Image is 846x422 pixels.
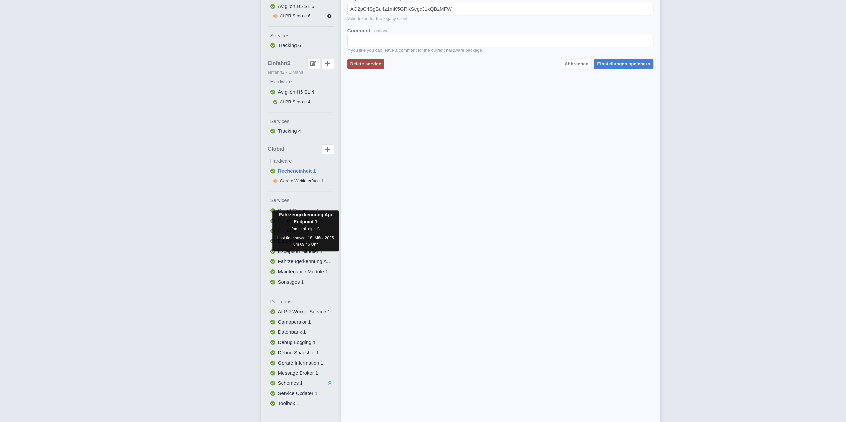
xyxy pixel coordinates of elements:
label: Services [270,197,334,204]
span: Tracking 6 [278,42,301,48]
span: Tracking 4 [278,128,301,134]
span: Message Broker 1 [278,370,318,376]
small: einfahrt2 - Einfahrt [268,69,334,76]
span: Exception Handler 1 [278,248,323,254]
button: Exception Handler 1 [268,246,334,257]
span: Toolbox 1 [278,400,299,406]
small: If you like you can leave a comment for the current hardware package [347,47,653,54]
button: Maintenance Module 1 [268,267,334,277]
button: Debug Snapshot 1 [268,348,334,358]
small: (om_api_alpr 1) [291,227,320,231]
span: Einfahrt2 [268,60,291,66]
span: Cloud Connector 1 [278,208,319,213]
button: Sonstiges 1 [268,277,334,287]
button: Fahrzeugerkennung Api Endpoint 1 [268,256,334,267]
span: Fahrzeugerkennung Api Endpoint 1 [278,258,356,264]
span: Sonstiges 1 [278,279,304,285]
button: Message Broker 1 [268,368,334,378]
label: Services [270,32,334,40]
button: Schemes 1 [268,378,334,388]
span: Maintenance Module 1 [278,269,328,274]
span: Avigilon H5 SL 4 [278,89,314,95]
label: Comment [347,27,370,35]
span: Datenbank 1 [278,329,306,335]
button: Einstellungen speichern [594,59,653,69]
span: Geräte Webinterface 1 [280,178,324,183]
span: Geräte Information 1 [278,360,324,366]
span: ALPR Service 4 [280,99,311,104]
span: ALPR Worker Service 1 [278,309,330,314]
button: Geräte Information 1 [268,358,334,368]
button: Service Updater 1 [268,388,334,399]
span: ALPR Service 6 [280,13,311,18]
button: Cloud Connector 1 [268,206,334,216]
small: Valid token for the legacy client [347,15,653,22]
button: Avigilon H5 SL 6 [268,1,334,12]
span: Avigilon H5 SL 6 [278,3,314,9]
button: Geräte Webinterface 1 [268,176,334,186]
button: ALPR Worker Service 1 [268,307,334,317]
button: Tracking 6 [268,41,334,51]
button: Avigilon H5 SL 4 [268,87,334,97]
button: Datenschutz 1 [268,236,334,246]
label: Hardware [270,78,334,86]
button: Cloud Logging 1 [268,216,334,226]
span: Abbrechen [565,61,588,66]
button: Tracking 4 [268,126,334,136]
span: Delete service [350,61,381,66]
label: Daemons [270,298,334,306]
button: ALPR Service 4 [268,97,334,107]
label: Hardware [270,157,334,165]
button: ALPR Service 6 [268,11,334,21]
button: Toolbox 1 [268,398,334,409]
button: Datenbank 1 [268,327,334,337]
span: Recheneinheit 1 [278,168,316,174]
span: Schemes 1 [278,380,303,386]
div: Last time saved: 18. März 2025 um 09:45 Uhr [275,235,336,247]
span: Debug Snapshot 1 [278,350,319,355]
span: Service Updater 1 [278,390,318,396]
button: Delete service [347,59,384,69]
button: Recheneinheit 1 [268,166,334,176]
button: Cloud Video 1 [268,226,334,236]
span: Einstellungen speichern [597,61,650,66]
label: Services [270,118,334,125]
span: Camoperator 1 [278,319,311,325]
strong: Fahrzeugerkennung Api Endpoint 1 [279,212,332,224]
button: Camoperator 1 [268,317,334,327]
span: Debug Logging 1 [278,339,316,345]
button: Abbrechen [562,59,591,69]
button: Debug Logging 1 [268,337,334,348]
span: Global [268,146,284,152]
span: optional [374,28,390,33]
